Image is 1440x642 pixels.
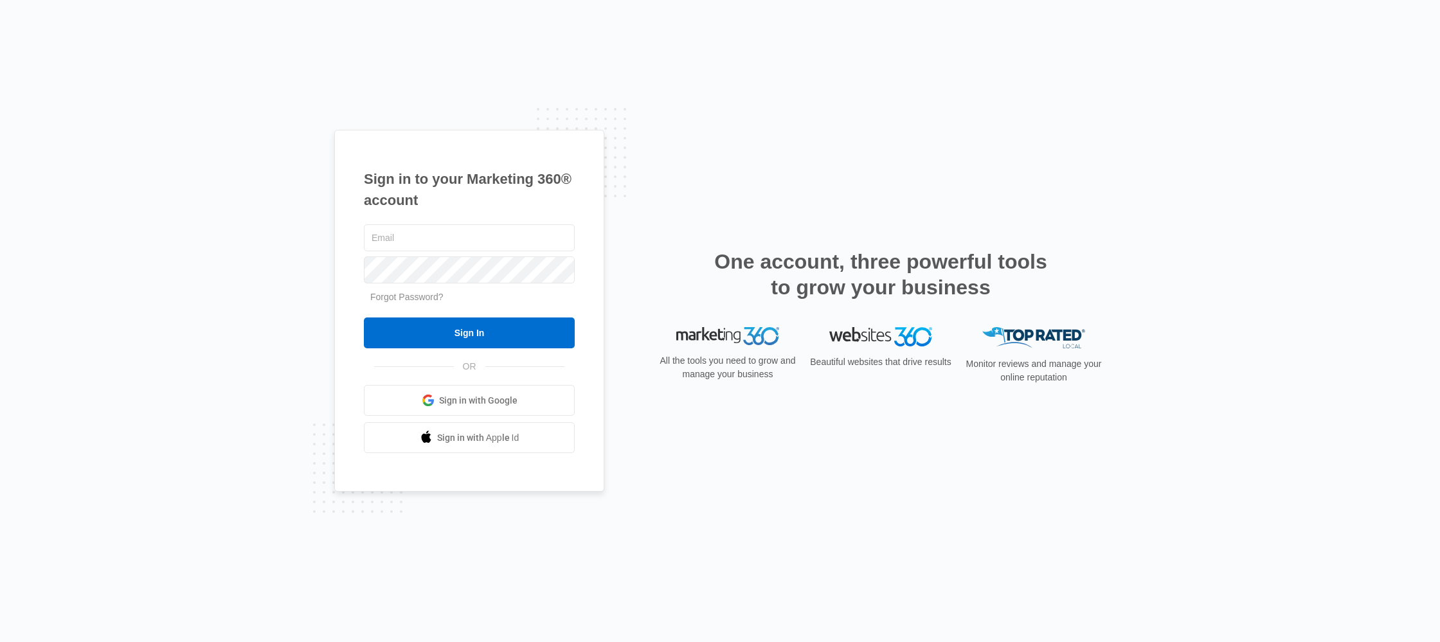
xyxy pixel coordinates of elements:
input: Email [364,224,575,251]
a: Sign in with Apple Id [364,422,575,453]
p: Monitor reviews and manage your online reputation [962,357,1106,384]
p: All the tools you need to grow and manage your business [656,354,800,381]
p: Beautiful websites that drive results [809,355,953,369]
span: OR [454,360,485,373]
h2: One account, three powerful tools to grow your business [710,249,1051,300]
a: Sign in with Google [364,385,575,416]
h1: Sign in to your Marketing 360® account [364,168,575,211]
span: Sign in with Apple Id [437,431,519,445]
img: Top Rated Local [982,327,1085,348]
img: Websites 360 [829,327,932,346]
img: Marketing 360 [676,327,779,345]
span: Sign in with Google [439,394,517,407]
input: Sign In [364,317,575,348]
a: Forgot Password? [370,292,444,302]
